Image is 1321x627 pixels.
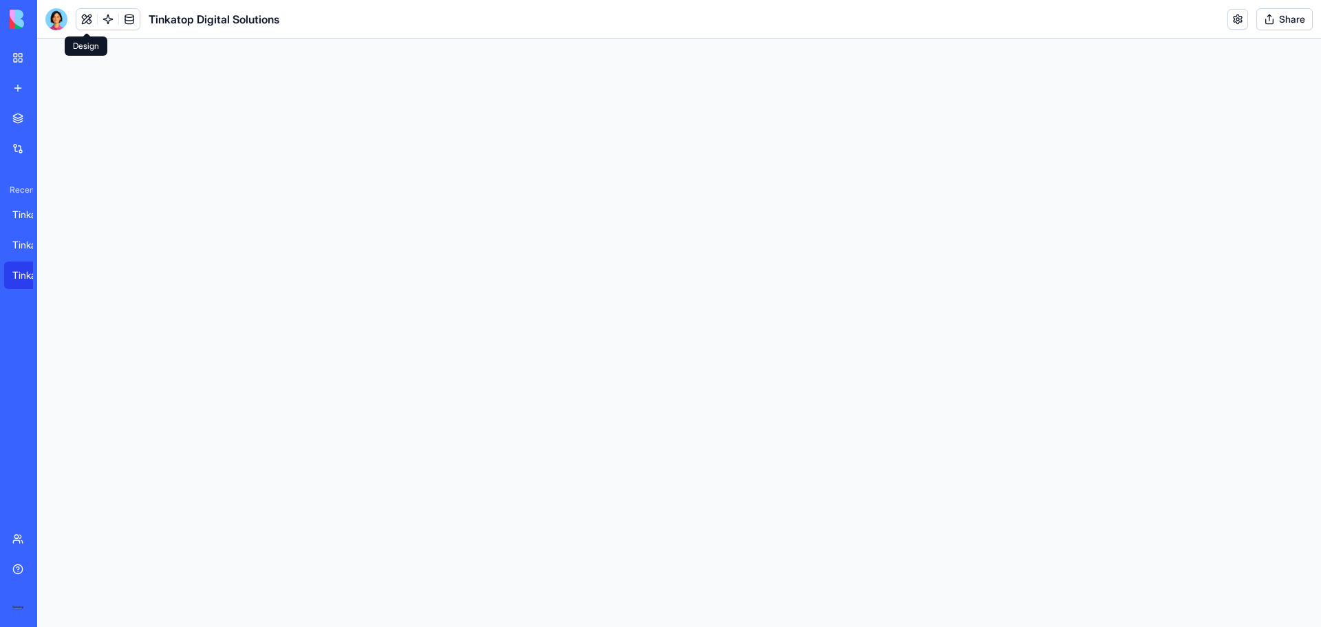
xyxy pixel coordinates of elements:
[4,231,59,259] a: Tinkatop - Premium Web Development
[10,599,26,616] img: ACg8ocJttHcSTTNL95WNchzsx-ahECqbwYcq2llpRCglCw3bf2UZeH8=s96-c
[149,11,279,28] h1: Tinkatop Digital Solutions
[4,262,59,289] a: Tinkatop Digital Solutions
[4,184,33,195] span: Recent
[12,238,51,252] div: Tinkatop - Premium Web Development
[4,201,59,229] a: Tinkatop Web Development Agency
[10,10,95,29] img: logo
[12,208,51,222] div: Tinkatop Web Development Agency
[1256,8,1313,30] button: Share
[12,268,51,282] div: Tinkatop Digital Solutions
[65,36,107,56] div: Design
